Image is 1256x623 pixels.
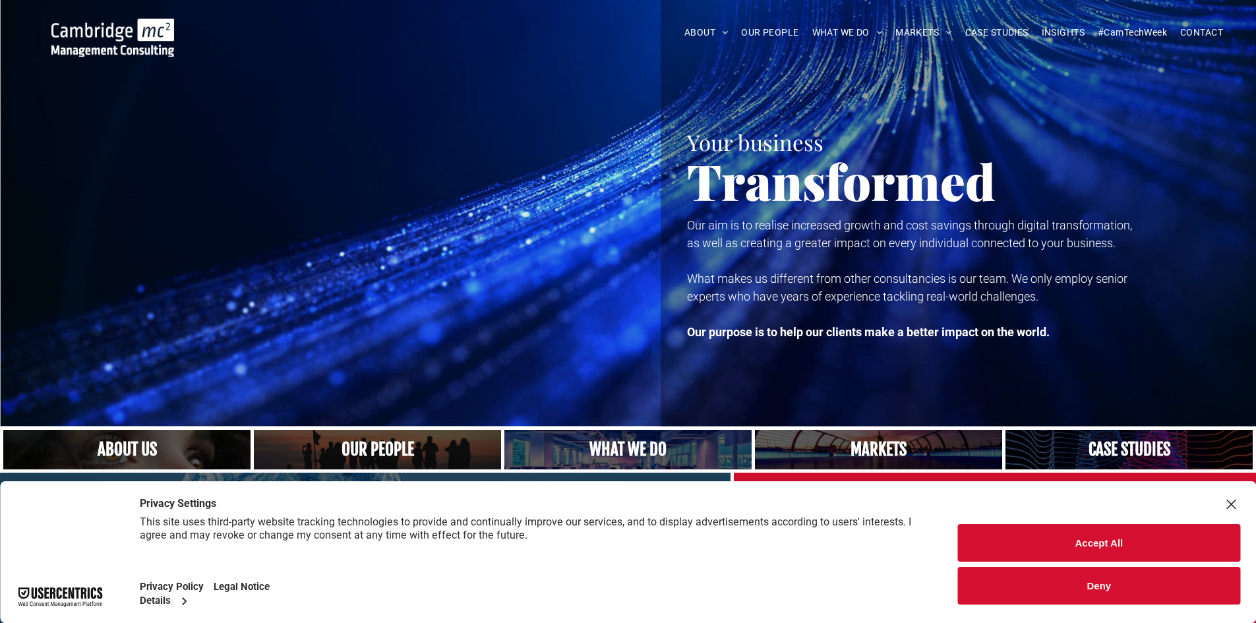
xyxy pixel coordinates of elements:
strong: Our purpose is to help our clients make a better impact on the world. [687,325,1050,339]
a: MARKETS [889,22,958,43]
a: Close up of woman's face, centered on her eyes [3,430,251,469]
a: A yoga teacher lifting his whole body off the ground in the peacock pose [504,430,752,469]
a: CASE STUDIES | See an Overview of All Our Case Studies | Cambridge Management Consulting [1005,430,1253,469]
a: A crowd in silhouette at sunset, on a rise or lookout point [254,430,501,469]
a: CASE STUDIES [959,22,1035,43]
a: CONTACT [1174,22,1230,43]
span: Transformed [687,148,996,214]
span: Our aim is to realise increased growth and cost savings through digital transformation, as well a... [687,218,1132,250]
img: Cambridge MC Logo, digital transformation [51,18,174,57]
span: Your business [687,127,823,156]
span: What makes us different from other consultancies is our team. We only employ senior experts who h... [687,272,1127,303]
a: ABOUT [678,22,735,43]
a: OUR PEOPLE [734,22,805,43]
a: Telecoms | Decades of Experience Across Multiple Industries & Regions [755,430,1002,469]
a: Your Business Transformed | Cambridge Management Consulting [51,20,174,34]
a: WHAT WE DO [806,22,889,43]
a: INSIGHTS [1035,22,1091,43]
a: #CamTechWeek [1091,22,1174,43]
